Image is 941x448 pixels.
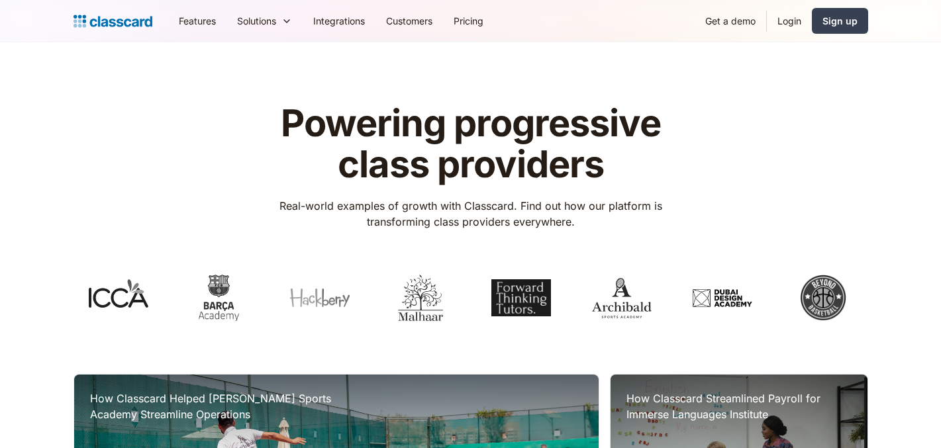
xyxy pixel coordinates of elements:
[74,12,152,30] a: home
[822,14,858,28] div: Sign up
[767,6,812,36] a: Login
[168,6,226,36] a: Features
[260,198,681,230] p: Real-world examples of growth with Classcard. Find out how our platform is transforming class pro...
[695,6,766,36] a: Get a demo
[812,8,868,34] a: Sign up
[443,6,494,36] a: Pricing
[90,390,355,422] h3: How Classcard Helped [PERSON_NAME] Sports Academy Streamline Operations
[303,6,375,36] a: Integrations
[260,103,681,185] h1: Powering progressive class providers
[237,14,276,28] div: Solutions
[375,6,443,36] a: Customers
[626,390,851,422] h3: How Classcard Streamlined Payroll for Immerse Languages Institute
[226,6,303,36] div: Solutions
